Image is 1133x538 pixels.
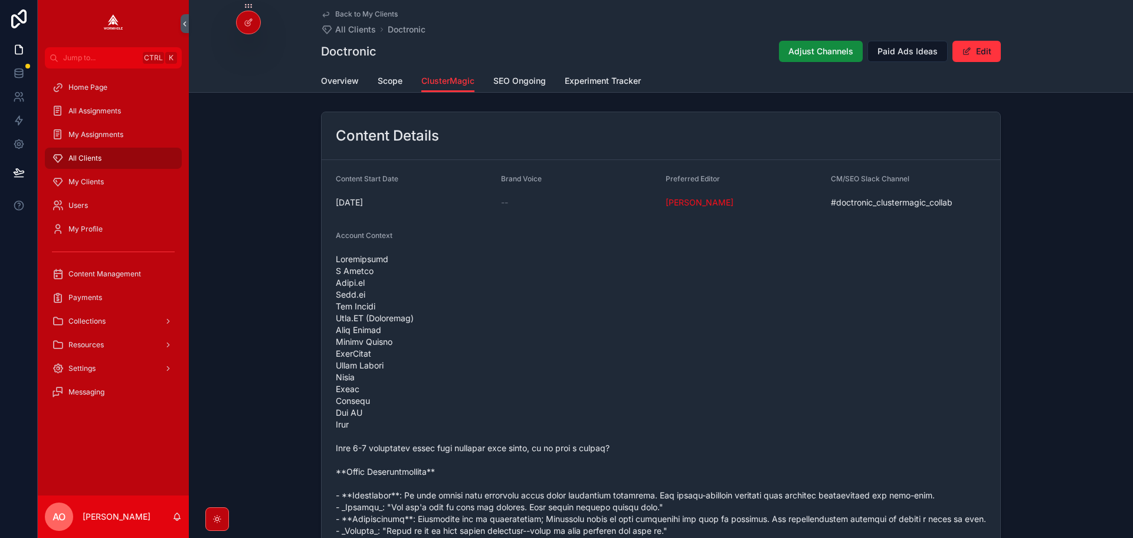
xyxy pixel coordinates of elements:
[38,69,189,418] div: scrollable content
[45,124,182,145] a: My Assignments
[68,340,104,350] span: Resources
[335,9,398,19] span: Back to My Clients
[666,197,733,208] a: [PERSON_NAME]
[421,70,474,93] a: ClusterMagic
[877,45,938,57] span: Paid Ads Ideas
[68,293,102,302] span: Payments
[68,130,123,139] span: My Assignments
[45,334,182,356] a: Resources
[565,75,641,87] span: Experiment Tracker
[779,41,863,62] button: Adjust Channels
[45,219,182,240] a: My Profile
[321,9,398,19] a: Back to My Clients
[53,510,66,524] span: AO
[45,382,182,403] a: Messaging
[45,195,182,216] a: Users
[336,174,398,183] span: Content Start Date
[68,224,103,234] span: My Profile
[63,53,138,63] span: Jump to...
[45,263,182,285] a: Content Management
[83,511,150,523] p: [PERSON_NAME]
[952,41,1001,62] button: Edit
[321,24,376,35] a: All Clients
[68,387,104,397] span: Messaging
[336,231,392,240] span: Account Context
[336,126,439,145] h2: Content Details
[68,177,104,187] span: My Clients
[45,311,182,332] a: Collections
[104,14,123,33] img: App logo
[501,174,542,183] span: Brand Voice
[143,52,164,64] span: Ctrl
[378,70,402,94] a: Scope
[421,75,474,87] span: ClusterMagic
[335,24,376,35] span: All Clients
[166,53,176,63] span: K
[321,70,359,94] a: Overview
[666,174,720,183] span: Preferred Editor
[68,154,101,163] span: All Clients
[68,317,106,326] span: Collections
[68,269,141,279] span: Content Management
[68,364,96,373] span: Settings
[321,43,376,60] h1: Doctronic
[45,77,182,98] a: Home Page
[831,197,987,208] span: #doctronic_clustermagic_collab
[45,100,182,122] a: All Assignments
[45,171,182,193] a: My Clients
[45,358,182,379] a: Settings
[45,47,182,69] button: Jump to...CtrlK
[788,45,853,57] span: Adjust Channels
[336,197,492,208] span: [DATE]
[68,201,88,210] span: Users
[493,75,546,87] span: SEO Ongoing
[321,75,359,87] span: Overview
[378,75,402,87] span: Scope
[388,24,425,35] a: Doctronic
[867,41,948,62] button: Paid Ads Ideas
[831,174,909,183] span: CM/SEO Slack Channel
[493,70,546,94] a: SEO Ongoing
[68,83,107,92] span: Home Page
[501,197,508,208] span: --
[45,287,182,308] a: Payments
[68,106,121,116] span: All Assignments
[565,70,641,94] a: Experiment Tracker
[45,148,182,169] a: All Clients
